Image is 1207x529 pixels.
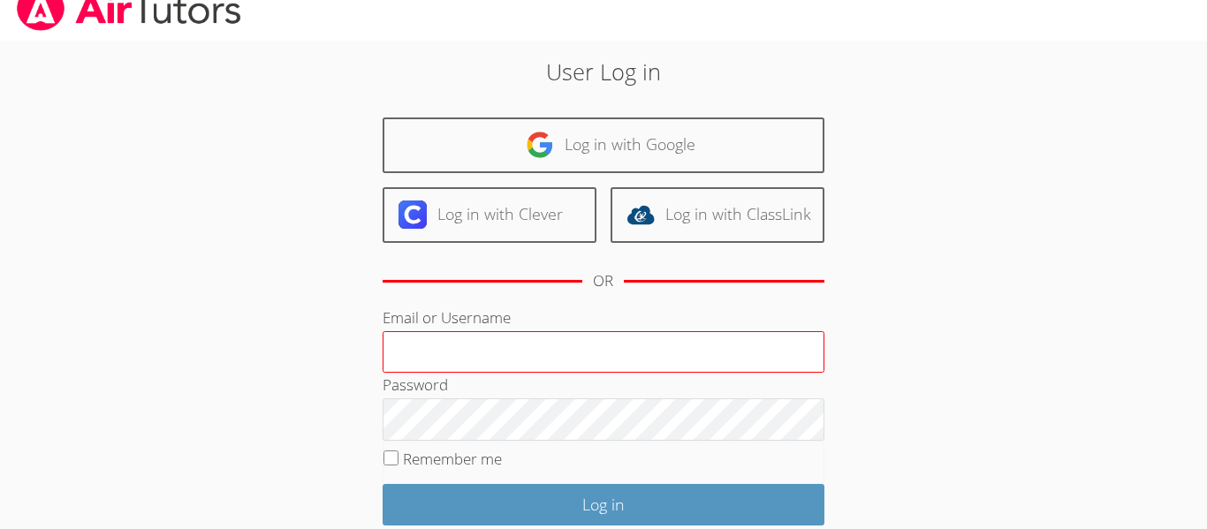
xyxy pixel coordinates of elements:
[399,200,427,229] img: clever-logo-6eab21bc6e7a338710f1a6ff85c0baf02591cd810cc4098c63d3a4b26e2feb20.svg
[383,374,448,395] label: Password
[277,55,930,88] h2: User Log in
[383,307,511,328] label: Email or Username
[526,131,554,159] img: google-logo-50288ca7cdecda66e5e0955fdab243c47b7ad437acaf1139b6f446037453330a.svg
[383,187,596,243] a: Log in with Clever
[626,200,655,229] img: classlink-logo-d6bb404cc1216ec64c9a2012d9dc4662098be43eaf13dc465df04b49fa7ab582.svg
[383,117,824,173] a: Log in with Google
[383,484,824,525] input: Log in
[611,187,824,243] a: Log in with ClassLink
[593,268,613,294] div: OR
[403,449,502,469] label: Remember me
